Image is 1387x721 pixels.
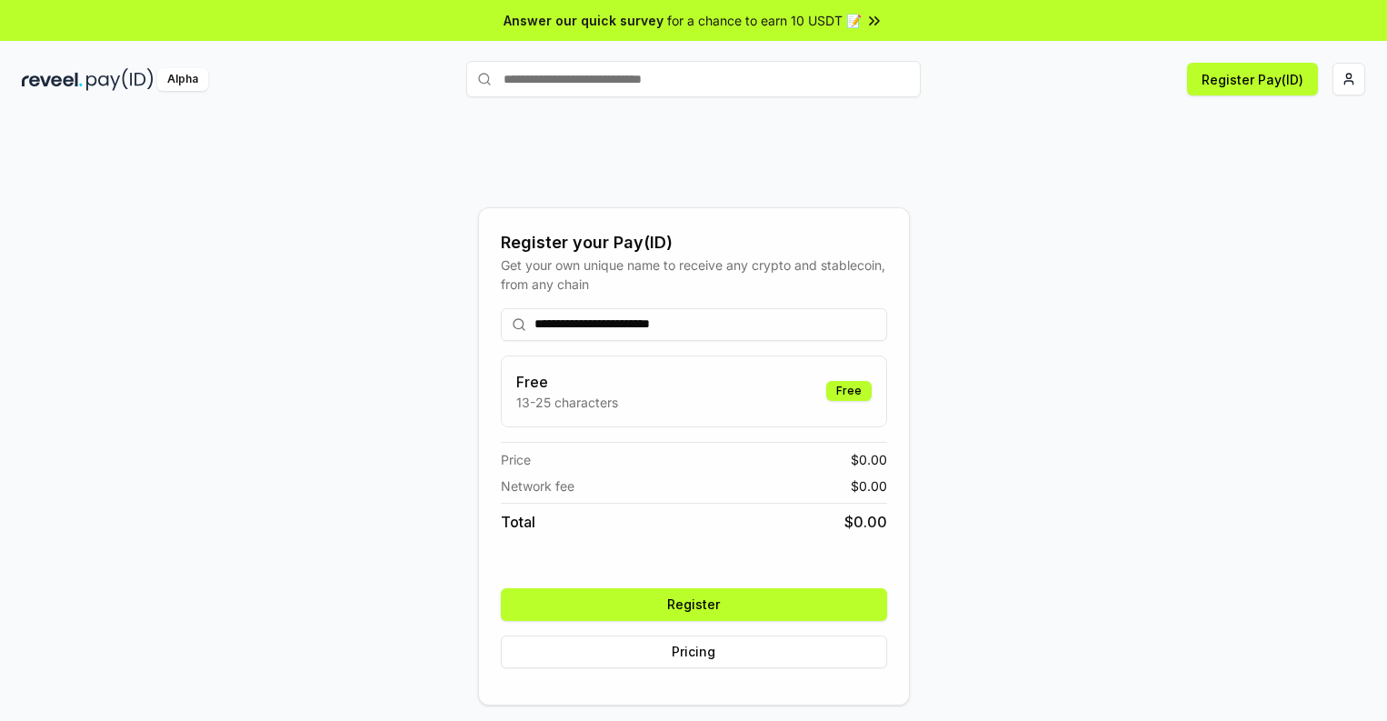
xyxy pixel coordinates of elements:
[667,11,862,30] span: for a chance to earn 10 USDT 📝
[501,511,535,533] span: Total
[516,371,618,393] h3: Free
[86,68,154,91] img: pay_id
[501,588,887,621] button: Register
[844,511,887,533] span: $ 0.00
[826,381,872,401] div: Free
[501,450,531,469] span: Price
[22,68,83,91] img: reveel_dark
[504,11,664,30] span: Answer our quick survey
[851,450,887,469] span: $ 0.00
[501,255,887,294] div: Get your own unique name to receive any crypto and stablecoin, from any chain
[516,393,618,412] p: 13-25 characters
[501,636,887,668] button: Pricing
[1187,63,1318,95] button: Register Pay(ID)
[851,476,887,496] span: $ 0.00
[501,476,574,496] span: Network fee
[501,230,887,255] div: Register your Pay(ID)
[157,68,208,91] div: Alpha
